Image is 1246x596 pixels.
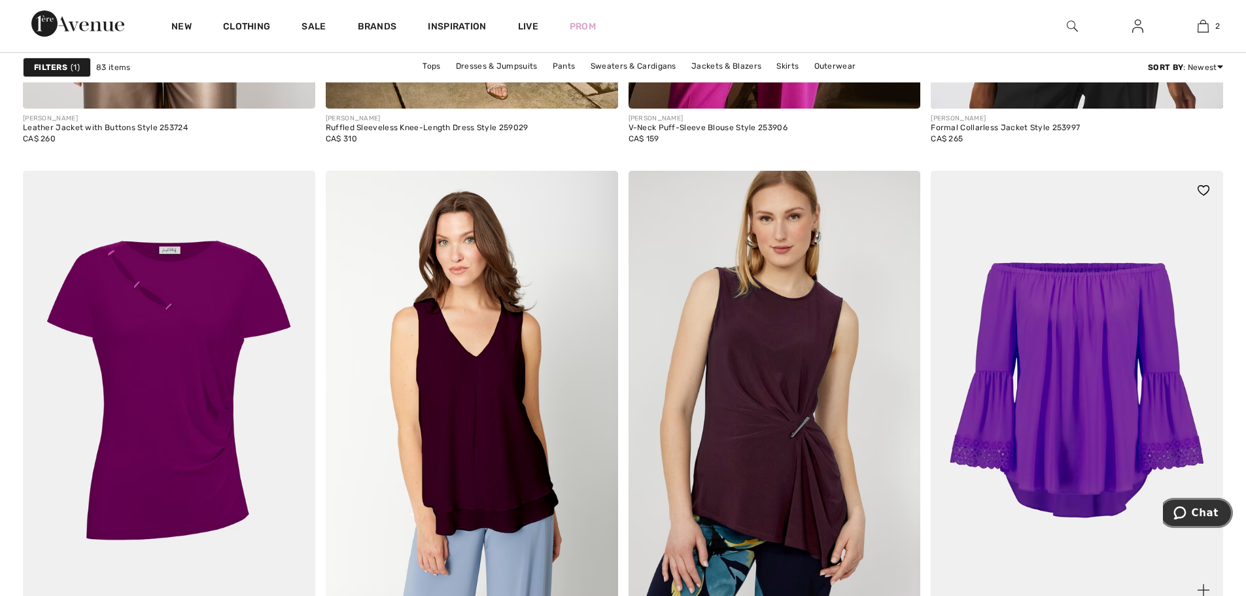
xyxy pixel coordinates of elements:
[358,21,397,35] a: Brands
[1148,63,1183,72] strong: Sort By
[808,58,863,75] a: Outerwear
[770,58,805,75] a: Skirts
[71,61,80,73] span: 1
[23,134,56,143] span: CA$ 260
[1215,20,1220,32] span: 2
[1171,18,1235,34] a: 2
[416,58,447,75] a: Tops
[326,134,357,143] span: CA$ 310
[428,21,486,35] span: Inspiration
[1198,185,1209,196] img: heart_black_full.svg
[546,58,582,75] a: Pants
[34,61,67,73] strong: Filters
[302,21,326,35] a: Sale
[931,134,963,143] span: CA$ 265
[584,58,683,75] a: Sweaters & Cardigans
[1122,18,1154,35] a: Sign In
[629,124,787,133] div: V-Neck Puff-Sleeve Blouse Style 253906
[23,114,188,124] div: [PERSON_NAME]
[223,21,270,35] a: Clothing
[1198,18,1209,34] img: My Bag
[931,114,1080,124] div: [PERSON_NAME]
[326,114,528,124] div: [PERSON_NAME]
[31,10,124,37] img: 1ère Avenue
[1148,61,1223,73] div: : Newest
[685,58,768,75] a: Jackets & Blazers
[518,20,538,33] a: Live
[629,114,787,124] div: [PERSON_NAME]
[931,124,1080,133] div: Formal Collarless Jacket Style 253997
[96,61,130,73] span: 83 items
[1163,498,1233,531] iframe: Opens a widget where you can chat to one of our agents
[23,124,188,133] div: Leather Jacket with Buttons Style 253724
[326,124,528,133] div: Ruffled Sleeveless Knee-Length Dress Style 259029
[570,20,596,33] a: Prom
[449,58,544,75] a: Dresses & Jumpsuits
[1198,584,1209,596] img: plus_v2.svg
[1067,18,1078,34] img: search the website
[1132,18,1143,34] img: My Info
[629,134,659,143] span: CA$ 159
[171,21,192,35] a: New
